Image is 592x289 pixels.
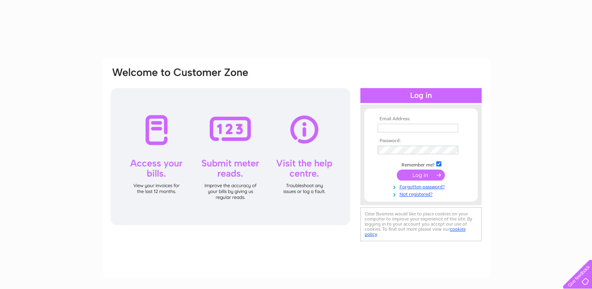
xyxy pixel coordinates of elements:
div: Clear Business would like to place cookies on your computer to improve your experience of the sit... [360,207,482,241]
input: Submit [397,170,445,181]
th: Password: [376,138,466,144]
a: cookies policy [365,226,466,237]
th: Email Address: [376,116,466,122]
a: Forgotten password? [378,182,466,190]
td: Remember me? [376,160,466,168]
a: Not registered? [378,190,466,197]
